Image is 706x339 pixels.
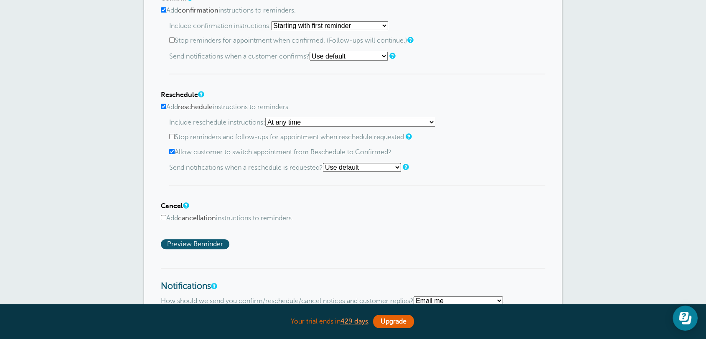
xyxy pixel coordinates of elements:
a: If you use two or more reminders, and a customer requests a reschedule after the first reminder, ... [406,134,411,139]
a: Should we notify you? Selecting "Use default" will use the setting in the Notifications section b... [403,164,408,170]
iframe: Resource center [673,306,698,331]
b: reschedule [178,103,213,111]
h4: Reschedule [161,91,545,99]
a: Should we notify you? Selecting "Use default" will use the setting in the Notifications section b... [389,53,394,59]
input: Addrescheduleinstructions to reminders. [161,104,166,109]
p: Include reschedule instructions: [169,118,545,127]
b: confirmation [178,7,218,14]
a: 429 days [340,318,368,325]
input: Allow customer to switch appointment from Reschedule to Confirmed? [169,149,175,154]
label: Add instructions to reminders. [161,214,545,222]
input: Stop reminders and follow-ups for appointment when reschedule requested. [169,134,175,139]
b: cancellation [178,214,216,222]
p: How should we send you confirm/reschedule/cancel notices and customer replies? . [161,296,545,305]
a: A note will be added to SMS reminders that replying "R" will request a reschedule of the appointm... [198,92,203,97]
h4: Cancel [161,202,545,210]
input: Addconfirmationinstructions to reminders. [161,7,166,13]
span: Preview Reminder [161,239,229,249]
p: Include confirmation instructions: [169,21,545,30]
label: Stop reminders for appointment when confirmed. (Follow-ups will continue.) [169,37,545,45]
a: A note will be added to SMS reminders that replying "X" will cancel the appointment. For email re... [183,203,188,208]
a: Preview Reminder [161,240,231,248]
label: Stop reminders and follow-ups for appointment when reschedule requested. [169,133,545,141]
label: Add instructions to reminders. [161,103,545,111]
p: Send notifications when a customer confirms? [169,52,545,61]
a: Upgrade [373,315,414,328]
label: Allow customer to switch appointment from Reschedule to Confirmed? [169,148,545,156]
input: Stop reminders for appointment when confirmed. (Follow-ups will continue.) [169,37,175,43]
label: Add instructions to reminders. [161,7,545,15]
a: If a customer confirms an appointment, requests a reschedule, or replies to an SMS reminder, we c... [211,283,216,289]
div: Your trial ends in . [144,313,562,331]
a: If you use two or more reminders, and a customer confirms an appointment after the first reminder... [407,37,412,43]
p: Send notifications when a reschedule is requested? [169,163,545,172]
h3: Notifications [161,268,545,292]
input: Addcancellationinstructions to reminders. [161,215,166,220]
